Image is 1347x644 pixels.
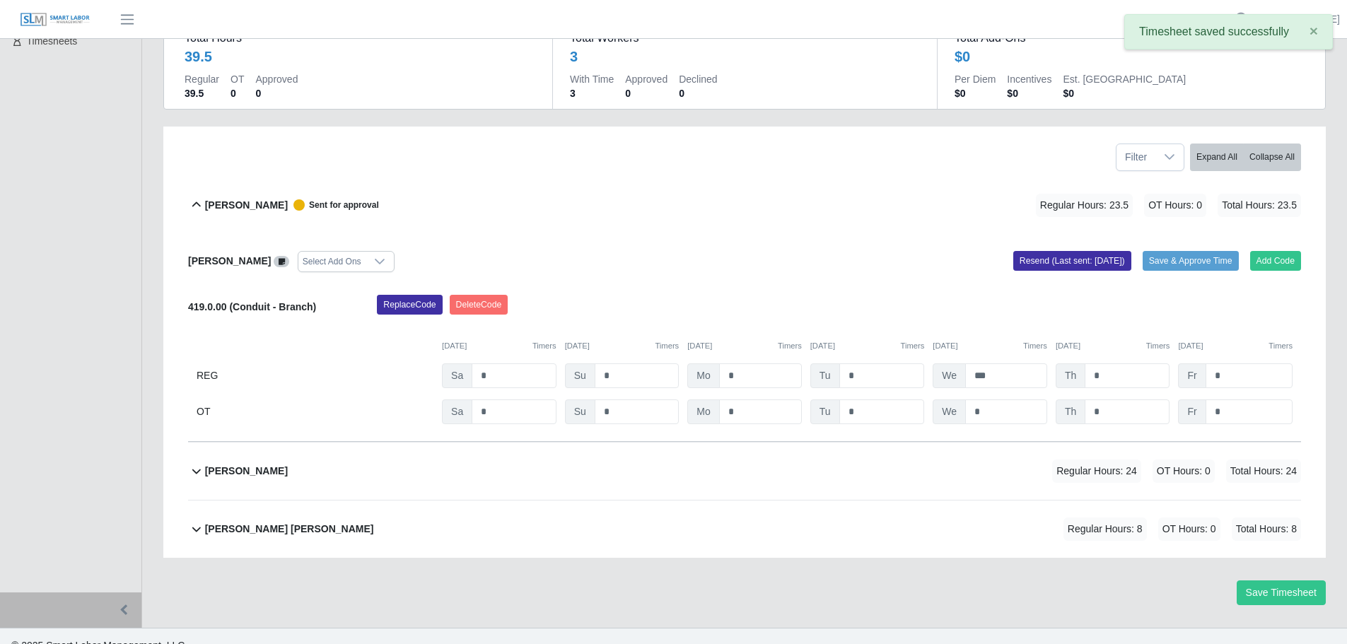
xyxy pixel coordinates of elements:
div: 39.5 [185,47,212,66]
div: [DATE] [810,340,925,352]
dt: Incentives [1007,72,1051,86]
dt: Approved [255,72,298,86]
div: bulk actions [1190,144,1301,171]
span: Su [565,363,595,388]
button: [PERSON_NAME] Sent for approval Regular Hours: 23.5 OT Hours: 0 Total Hours: 23.5 [188,177,1301,234]
span: Tu [810,363,840,388]
button: Timers [1023,340,1047,352]
dd: $0 [955,86,996,100]
span: Sa [442,399,472,424]
button: Timers [1269,340,1293,352]
button: Timers [655,340,679,352]
dt: Approved [625,72,667,86]
span: Sa [442,363,472,388]
button: Timers [1146,340,1170,352]
div: [DATE] [565,340,680,352]
button: [PERSON_NAME] Regular Hours: 24 OT Hours: 0 Total Hours: 24 [188,443,1301,500]
dt: Regular [185,72,219,86]
b: [PERSON_NAME] [205,198,288,213]
dt: OT [231,72,244,86]
span: OT Hours: 0 [1158,517,1220,541]
button: Collapse All [1243,144,1301,171]
div: Timesheet saved successfully [1124,14,1333,49]
div: [DATE] [1178,340,1293,352]
span: Regular Hours: 23.5 [1036,194,1133,217]
button: Timers [778,340,802,352]
div: $0 [955,47,970,66]
span: Mo [687,399,719,424]
b: [PERSON_NAME] [205,464,288,479]
span: Tu [810,399,840,424]
button: Save Timesheet [1237,580,1326,605]
dd: 0 [231,86,244,100]
button: Timers [901,340,925,352]
div: [DATE] [442,340,556,352]
dd: 3 [570,86,614,100]
img: SLM Logo [20,12,91,28]
dt: Est. [GEOGRAPHIC_DATA] [1063,72,1186,86]
button: [PERSON_NAME] [PERSON_NAME] Regular Hours: 8 OT Hours: 0 Total Hours: 8 [188,500,1301,558]
dd: 0 [625,86,667,100]
a: [PERSON_NAME] [1259,12,1340,27]
span: Fr [1178,399,1206,424]
span: Fr [1178,363,1206,388]
span: Mo [687,363,719,388]
dd: 39.5 [185,86,219,100]
span: We [933,363,966,388]
div: Select Add Ons [298,252,366,271]
dd: $0 [1007,86,1051,100]
div: [DATE] [933,340,1047,352]
b: [PERSON_NAME] [188,255,271,267]
dd: 0 [255,86,298,100]
button: Resend (Last sent: [DATE]) [1013,251,1131,271]
div: [DATE] [1056,340,1170,352]
button: DeleteCode [450,295,508,315]
span: Regular Hours: 24 [1052,459,1141,483]
span: OT Hours: 0 [1144,194,1206,217]
button: ReplaceCode [377,295,442,315]
div: [DATE] [687,340,802,352]
dd: 0 [679,86,717,100]
span: Total Hours: 8 [1232,517,1301,541]
b: 419.0.00 (Conduit - Branch) [188,301,316,312]
span: Total Hours: 24 [1226,459,1301,483]
span: We [933,399,966,424]
span: Regular Hours: 8 [1063,517,1147,541]
span: Filter [1116,144,1155,170]
dt: Declined [679,72,717,86]
button: Add Code [1250,251,1302,271]
button: Expand All [1190,144,1244,171]
span: × [1310,23,1318,39]
span: Timesheets [27,35,78,47]
button: Save & Approve Time [1143,251,1239,271]
dt: With Time [570,72,614,86]
span: Th [1056,363,1085,388]
span: Total Hours: 23.5 [1218,194,1301,217]
dd: $0 [1063,86,1186,100]
div: 3 [570,47,578,66]
a: View/Edit Notes [274,255,289,267]
div: OT [197,399,433,424]
span: OT Hours: 0 [1153,459,1215,483]
button: Timers [532,340,556,352]
span: Sent for approval [288,199,379,211]
span: Su [565,399,595,424]
dt: Per Diem [955,72,996,86]
span: Th [1056,399,1085,424]
div: REG [197,363,433,388]
b: [PERSON_NAME] [PERSON_NAME] [205,522,374,537]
